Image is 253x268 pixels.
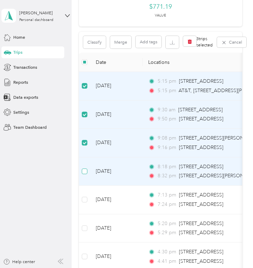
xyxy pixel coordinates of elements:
[158,134,176,142] span: 9:08 pm
[149,2,172,11] span: $771.19
[158,229,176,237] span: 5:29 pm
[13,64,37,70] span: Transactions
[110,36,131,49] button: Merge
[19,10,63,16] div: [PERSON_NAME]
[179,144,223,150] span: [STREET_ADDRESS]
[13,94,38,100] span: Data exports
[158,258,176,265] span: 4:41 pm
[158,163,176,171] span: 8:18 pm
[13,79,28,85] span: Reports
[179,78,223,84] span: [STREET_ADDRESS]
[158,77,176,85] span: 5:15 pm
[158,106,175,114] span: 9:30 am
[90,72,143,100] td: [DATE]
[158,191,176,199] span: 7:13 pm
[83,36,106,49] button: Classify
[13,34,25,40] span: Home
[90,157,143,186] td: [DATE]
[179,192,223,198] span: [STREET_ADDRESS]
[179,221,223,226] span: [STREET_ADDRESS]
[158,248,176,256] span: 4:30 pm
[179,164,223,170] span: [STREET_ADDRESS]
[217,37,246,47] button: Cancel
[13,109,29,116] span: Settings
[179,201,223,207] span: [STREET_ADDRESS]
[214,229,253,268] iframe: Everlance-gr Chat Button Frame
[178,107,223,113] span: [STREET_ADDRESS]
[179,258,223,264] span: [STREET_ADDRESS]
[19,18,53,22] div: Personal dashboard
[90,214,143,243] td: [DATE]
[13,124,47,131] span: Team Dashboard
[158,201,176,208] span: 7:24 pm
[90,100,143,129] td: [DATE]
[158,87,176,95] span: 5:15 pm
[158,172,176,180] span: 8:32 pm
[158,115,176,123] span: 9:50 pm
[136,36,161,48] button: Add tags
[90,129,143,157] td: [DATE]
[179,116,223,122] span: [STREET_ADDRESS]
[90,186,143,214] td: [DATE]
[158,144,176,151] span: 9:16 pm
[13,49,22,55] span: Trips
[196,36,213,49] span: 3 trips selected
[158,220,176,228] span: 5:20 pm
[90,53,143,72] th: Date
[155,13,166,18] p: Value
[179,230,223,236] span: [STREET_ADDRESS]
[3,259,35,265] button: Help center
[179,249,223,255] span: [STREET_ADDRESS]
